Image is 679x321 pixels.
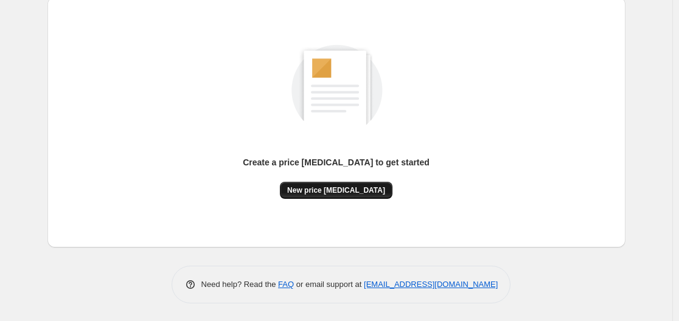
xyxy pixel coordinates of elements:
[201,280,279,289] span: Need help? Read the
[294,280,364,289] span: or email support at
[287,185,385,195] span: New price [MEDICAL_DATA]
[278,280,294,289] a: FAQ
[243,156,430,168] p: Create a price [MEDICAL_DATA] to get started
[364,280,498,289] a: [EMAIL_ADDRESS][DOMAIN_NAME]
[280,182,392,199] button: New price [MEDICAL_DATA]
